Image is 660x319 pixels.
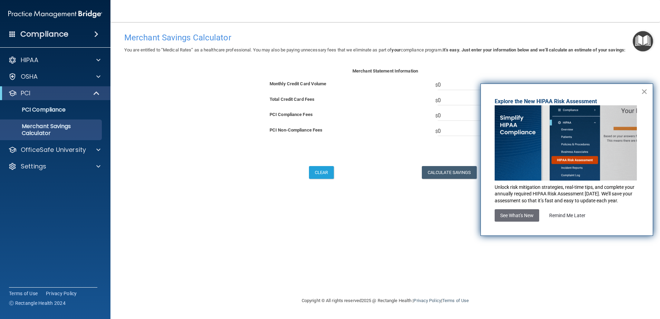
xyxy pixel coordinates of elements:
[422,166,477,179] button: Calculate Savings
[352,68,418,74] b: Merchant Statement Information
[124,33,646,42] h4: Merchant Savings Calculator
[442,298,469,303] a: Terms of Use
[4,123,99,137] p: Merchant Savings Calculator
[270,81,327,86] b: Monthly Credit Card Volume
[21,162,46,171] p: Settings
[20,29,68,39] h4: Compliance
[21,56,38,64] p: HIPAA
[8,7,102,21] img: PMB logo
[495,98,639,105] p: Explore the New HIPAA Risk Assessment
[633,31,653,51] button: Open Resource Center
[21,146,86,154] p: OfficeSafe University
[391,47,400,52] b: your
[270,112,313,117] b: PCI Compliance Fees
[641,86,648,97] button: Close
[4,106,99,113] p: PCI Compliance
[495,209,539,222] button: See What's New
[541,270,652,298] iframe: Drift Widget Chat Controller
[495,184,639,204] p: Unlock risk mitigation strategies, real-time tips, and complete your annually required HIPAA Risk...
[46,290,77,297] a: Privacy Policy
[544,209,591,222] button: Remind Me Later
[9,300,66,307] span: Ⓒ Rectangle Health 2024
[259,290,511,312] div: Copyright © All rights reserved 2025 @ Rectangle Health | |
[309,166,334,179] button: Clear
[435,126,501,136] span: $
[124,46,646,54] p: You are entitled to “Medical Rates” as a healthcare professional. You may also be paying unnecess...
[443,47,625,52] b: It’s easy. Just enter your information below and we’ll calculate an estimate of your savings:
[21,89,30,97] p: PCI
[435,95,501,106] span: $
[21,72,38,81] p: OSHA
[270,97,314,102] b: Total Credit Card Fees
[435,80,501,90] span: $
[435,110,501,121] span: $
[270,127,322,133] b: PCI Non-Compliance Fees
[9,290,38,297] a: Terms of Use
[414,298,441,303] a: Privacy Policy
